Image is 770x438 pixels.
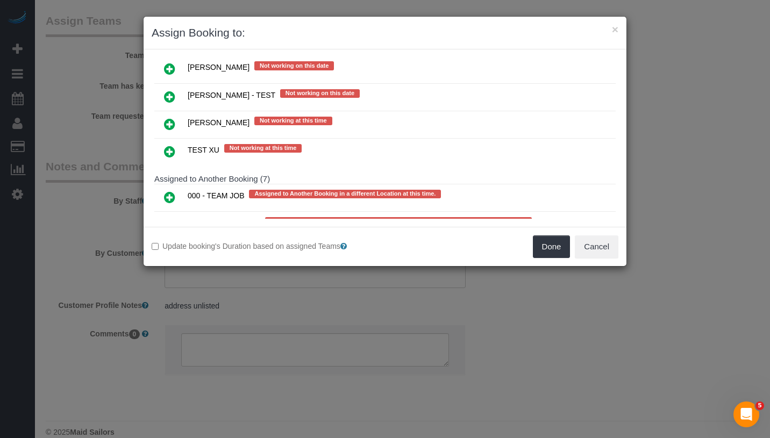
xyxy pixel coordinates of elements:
[154,175,616,184] h4: Assigned to Another Booking (7)
[755,401,764,410] span: 5
[152,243,159,250] input: Update booking's Duration based on assigned Teams
[152,25,618,41] h3: Assign Booking to:
[224,144,302,153] span: Not working at this time
[733,401,759,427] iframe: Intercom live chat
[265,217,532,226] span: Another booking is forecasted conflicts with requested time because of booking's duration
[249,190,441,198] span: Assigned to Another Booking in a different Location at this time.
[254,117,332,125] span: Not working at this time
[280,89,360,98] span: Not working on this date
[533,235,571,258] button: Done
[152,241,377,252] label: Update booking's Duration based on assigned Teams
[188,118,249,127] span: [PERSON_NAME]
[188,63,249,72] span: [PERSON_NAME]
[612,24,618,35] button: ×
[188,191,245,200] span: 000 - TEAM JOB
[188,91,275,99] span: [PERSON_NAME] - TEST
[254,61,334,70] span: Not working on this date
[575,235,618,258] button: Cancel
[188,146,219,154] span: TEST XU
